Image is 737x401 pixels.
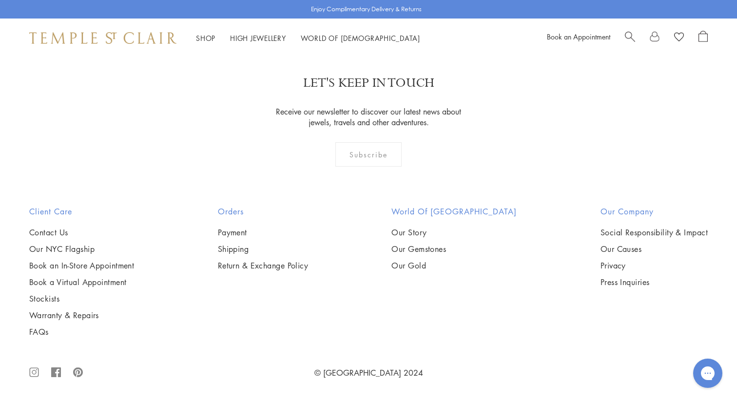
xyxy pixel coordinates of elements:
div: Subscribe [335,142,402,167]
a: ShopShop [196,33,215,43]
h2: Our Company [601,206,708,217]
a: Contact Us [29,227,134,238]
p: Enjoy Complimentary Delivery & Returns [311,4,422,14]
a: Press Inquiries [601,277,708,287]
h2: World of [GEOGRAPHIC_DATA] [391,206,517,217]
a: Open Shopping Bag [698,31,708,45]
a: Book an Appointment [547,32,610,41]
a: Warranty & Repairs [29,310,134,321]
a: Our Gemstones [391,244,517,254]
nav: Main navigation [196,32,420,44]
a: © [GEOGRAPHIC_DATA] 2024 [314,367,423,378]
h2: Client Care [29,206,134,217]
a: Return & Exchange Policy [218,260,309,271]
a: Shipping [218,244,309,254]
p: LET'S KEEP IN TOUCH [303,75,434,92]
a: Book a Virtual Appointment [29,277,134,287]
a: High JewelleryHigh Jewellery [230,33,286,43]
a: Search [625,31,635,45]
a: Our Story [391,227,517,238]
a: Our NYC Flagship [29,244,134,254]
a: Stockists [29,293,134,304]
a: Our Causes [601,244,708,254]
h2: Orders [218,206,309,217]
iframe: Gorgias live chat messenger [688,355,727,391]
a: Privacy [601,260,708,271]
a: View Wishlist [674,31,684,45]
a: Book an In-Store Appointment [29,260,134,271]
p: Receive our newsletter to discover our latest news about jewels, travels and other adventures. [270,106,467,128]
img: Temple St. Clair [29,32,176,44]
a: World of [DEMOGRAPHIC_DATA]World of [DEMOGRAPHIC_DATA] [301,33,420,43]
a: FAQs [29,326,134,337]
a: Social Responsibility & Impact [601,227,708,238]
a: Payment [218,227,309,238]
a: Our Gold [391,260,517,271]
